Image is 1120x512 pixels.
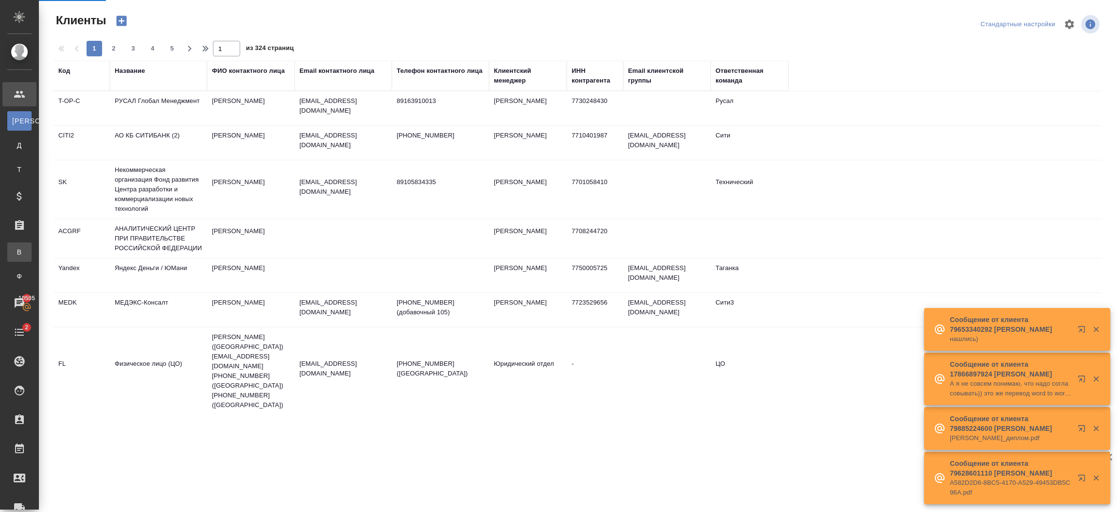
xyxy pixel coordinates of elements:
[1072,468,1095,492] button: Открыть в новой вкладке
[1086,325,1106,334] button: Закрыть
[489,91,567,125] td: [PERSON_NAME]
[110,13,133,29] button: Создать
[145,41,160,56] button: 4
[397,177,484,187] p: 89105834335
[110,293,207,327] td: МЕДЭКС-Консалт
[58,66,70,76] div: Код
[12,116,27,126] span: [PERSON_NAME]
[950,315,1071,334] p: Сообщение от клиента 79653340292 [PERSON_NAME]
[19,323,34,332] span: 2
[1072,320,1095,343] button: Открыть в новой вкладке
[572,66,618,85] div: ИНН контрагента
[110,219,207,258] td: АНАЛИТИЧЕСКИЙ ЦЕНТР ПРИ ПРАВИТЕЛЬСТВЕ РОССИЙСКОЙ ФЕДЕРАЦИИ
[7,136,32,155] a: Д
[7,267,32,286] a: Ф
[53,172,110,206] td: SK
[110,354,207,388] td: Физическое лицо (ЦО)
[53,258,110,292] td: Yandex
[397,298,484,317] p: [PHONE_NUMBER] (добавочный 105)
[212,66,285,76] div: ФИО контактного лица
[125,41,141,56] button: 3
[145,44,160,53] span: 4
[628,66,706,85] div: Email клиентской группы
[950,433,1071,443] p: [PERSON_NAME]_диплом.pdf
[115,66,145,76] div: Название
[711,354,788,388] td: ЦО
[489,354,567,388] td: Юридический отдел
[12,140,27,150] span: Д
[397,131,484,140] p: [PHONE_NUMBER]
[207,172,295,206] td: [PERSON_NAME]
[53,126,110,160] td: CITI2
[489,293,567,327] td: [PERSON_NAME]
[53,354,110,388] td: FL
[246,42,294,56] span: из 324 страниц
[1072,369,1095,393] button: Открыть в новой вкладке
[164,44,180,53] span: 5
[12,272,27,281] span: Ф
[711,258,788,292] td: Таганка
[299,298,387,317] p: [EMAIL_ADDRESS][DOMAIN_NAME]
[711,126,788,160] td: Сити
[2,320,36,344] a: 2
[397,359,484,378] p: [PHONE_NUMBER] ([GEOGRAPHIC_DATA])
[53,293,110,327] td: MEDK
[207,293,295,327] td: [PERSON_NAME]
[567,258,623,292] td: 7750005725
[106,41,122,56] button: 2
[110,258,207,292] td: Яндекс Деньги / ЮМани
[567,293,623,327] td: 7723529656
[950,414,1071,433] p: Сообщение от клиента 79885224600 [PERSON_NAME]
[489,172,567,206] td: [PERSON_NAME]
[711,293,788,327] td: Сити3
[567,222,623,256] td: 7708244720
[397,66,483,76] div: Телефон контактного лица
[397,96,484,106] p: 89163910013
[1081,15,1102,34] span: Посмотреть информацию
[125,44,141,53] span: 3
[489,258,567,292] td: [PERSON_NAME]
[494,66,562,85] div: Клиентский менеджер
[12,247,27,257] span: В
[299,177,387,197] p: [EMAIL_ADDRESS][DOMAIN_NAME]
[623,258,711,292] td: [EMAIL_ADDRESS][DOMAIN_NAME]
[567,354,623,388] td: -
[623,293,711,327] td: [EMAIL_ADDRESS][DOMAIN_NAME]
[489,222,567,256] td: [PERSON_NAME]
[53,222,110,256] td: ACGRF
[299,359,387,378] p: [EMAIL_ADDRESS][DOMAIN_NAME]
[1086,424,1106,433] button: Закрыть
[489,126,567,160] td: [PERSON_NAME]
[711,91,788,125] td: Русал
[950,459,1071,478] p: Сообщение от клиента 79628601110 [PERSON_NAME]
[207,222,295,256] td: [PERSON_NAME]
[978,17,1058,32] div: split button
[1086,375,1106,383] button: Закрыть
[1058,13,1081,36] span: Настроить таблицу
[207,258,295,292] td: [PERSON_NAME]
[110,160,207,219] td: Некоммерческая организация Фонд развития Центра разработки и коммерциализации новых технологий
[164,41,180,56] button: 5
[950,359,1071,379] p: Сообщение от клиента 17866897924 [PERSON_NAME]
[12,165,27,174] span: Т
[299,96,387,116] p: [EMAIL_ADDRESS][DOMAIN_NAME]
[716,66,784,85] div: Ответственная команда
[623,126,711,160] td: [EMAIL_ADDRESS][DOMAIN_NAME]
[567,91,623,125] td: 7730248430
[106,44,122,53] span: 2
[1086,474,1106,482] button: Закрыть
[7,160,32,179] a: Т
[7,242,32,262] a: В
[950,478,1071,497] p: A582D2D6-8BC5-4170-A529-49453DB5C96A.pdf
[13,293,41,303] span: 10505
[950,379,1071,398] p: А я не совсем понимаю, что надо согласовывать)) это же перевод word to word . И он конечно выглядит
[299,66,374,76] div: Email контактного лица
[567,172,623,206] td: 7701058410
[1072,419,1095,442] button: Открыть в новой вкладке
[567,126,623,160] td: 7710401987
[950,334,1071,344] p: нашлись)
[7,111,32,131] a: [PERSON_NAME]
[207,126,295,160] td: [PERSON_NAME]
[207,91,295,125] td: [PERSON_NAME]
[110,126,207,160] td: АО КБ СИТИБАНК (2)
